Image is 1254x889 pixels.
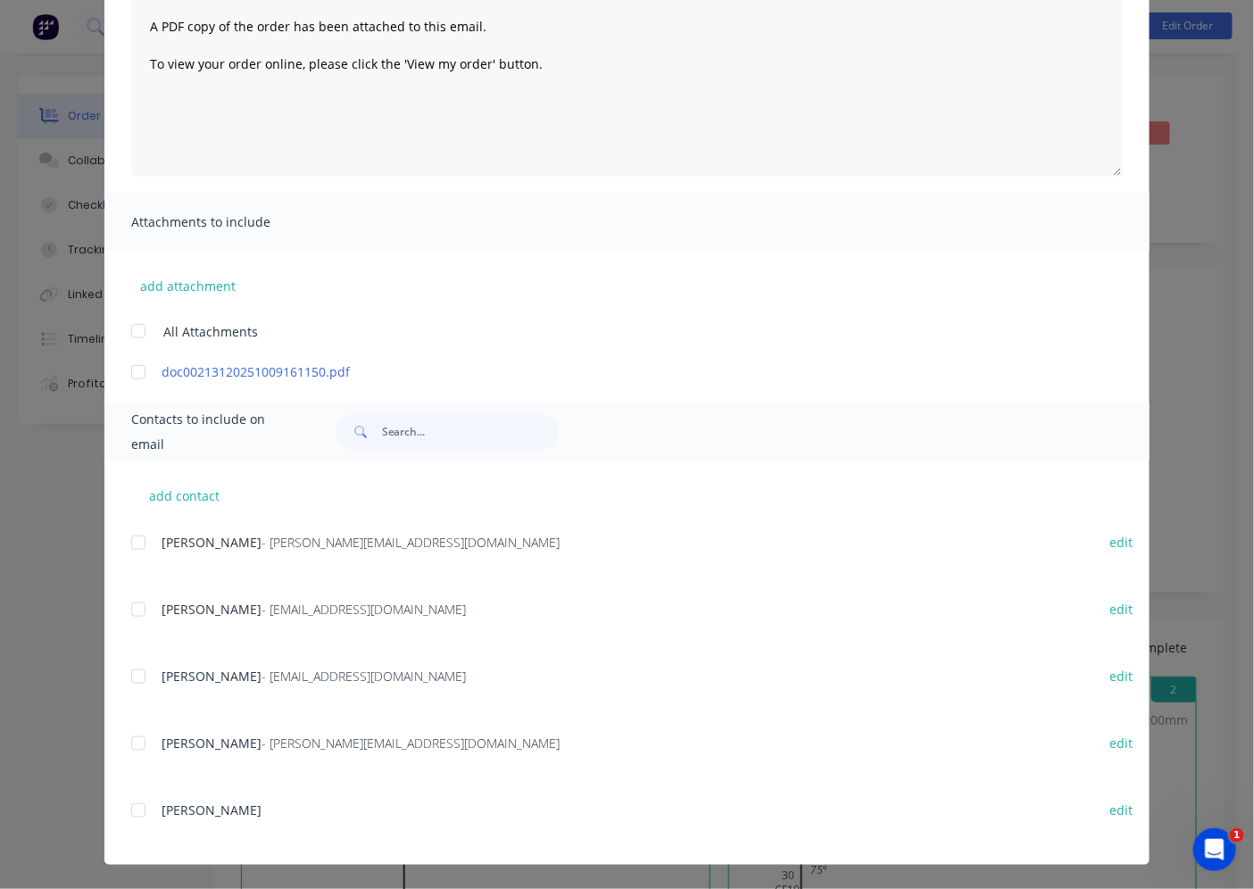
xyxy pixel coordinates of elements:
[262,534,560,551] span: - [PERSON_NAME][EMAIL_ADDRESS][DOMAIN_NAME]
[1100,798,1144,822] button: edit
[162,802,262,818] span: [PERSON_NAME]
[1230,828,1244,843] span: 1
[163,322,258,341] span: All Attachments
[131,407,291,457] span: Contacts to include on email
[162,362,1078,381] a: doc00213120251009161150.pdf
[262,601,466,618] span: - [EMAIL_ADDRESS][DOMAIN_NAME]
[131,482,238,509] button: add contact
[162,735,262,752] span: [PERSON_NAME]
[1193,828,1236,871] iframe: Intercom live chat
[131,272,245,299] button: add attachment
[382,414,559,450] input: Search...
[131,210,328,235] span: Attachments to include
[1100,664,1144,688] button: edit
[162,534,262,551] span: [PERSON_NAME]
[1100,597,1144,621] button: edit
[162,668,262,685] span: [PERSON_NAME]
[262,735,560,752] span: - [PERSON_NAME][EMAIL_ADDRESS][DOMAIN_NAME]
[262,668,466,685] span: - [EMAIL_ADDRESS][DOMAIN_NAME]
[1100,530,1144,554] button: edit
[1100,731,1144,755] button: edit
[162,601,262,618] span: [PERSON_NAME]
